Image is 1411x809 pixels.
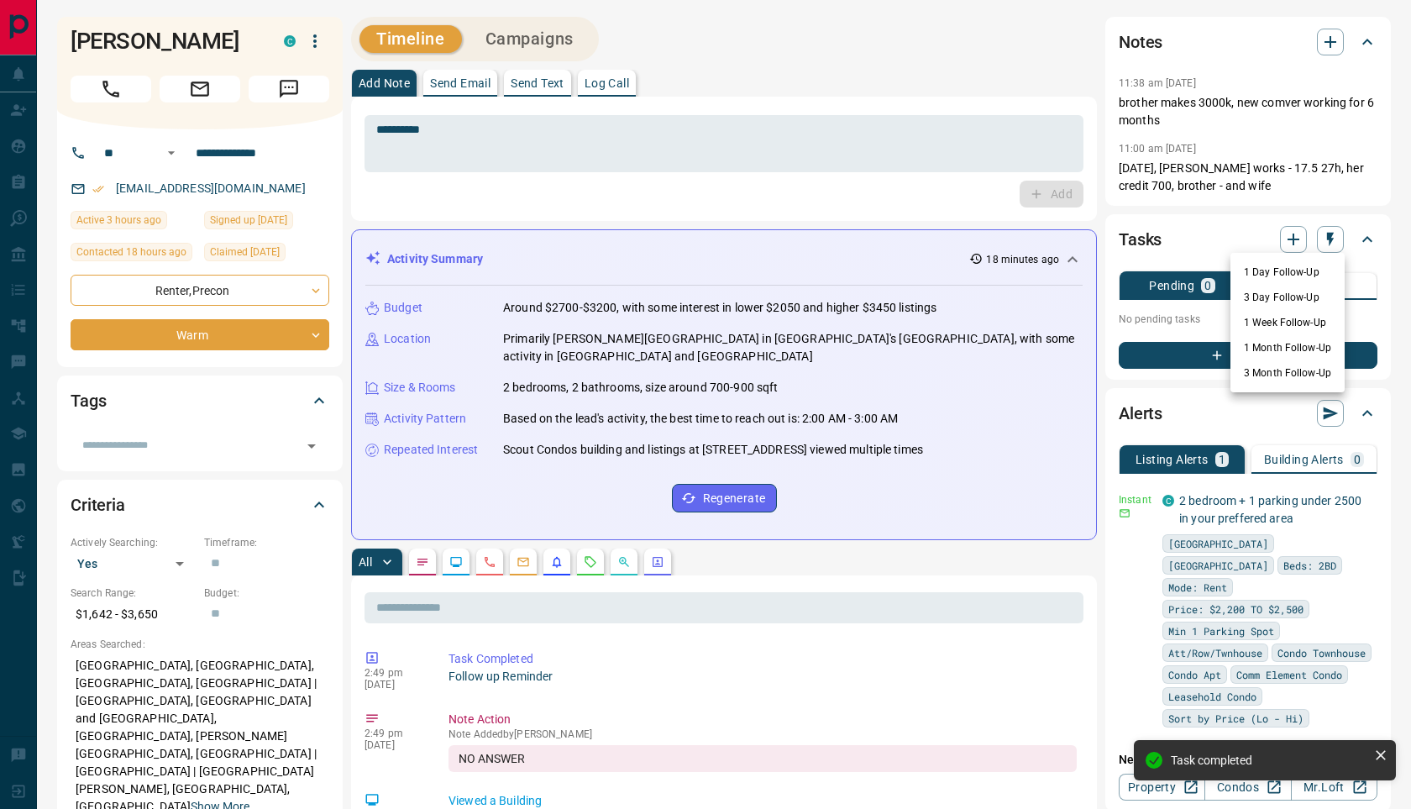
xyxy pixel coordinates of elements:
[1230,360,1345,386] li: 3 Month Follow-Up
[1230,285,1345,310] li: 3 Day Follow-Up
[1171,754,1367,767] div: Task completed
[1230,335,1345,360] li: 1 Month Follow-Up
[1230,260,1345,285] li: 1 Day Follow-Up
[1230,310,1345,335] li: 1 Week Follow-Up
